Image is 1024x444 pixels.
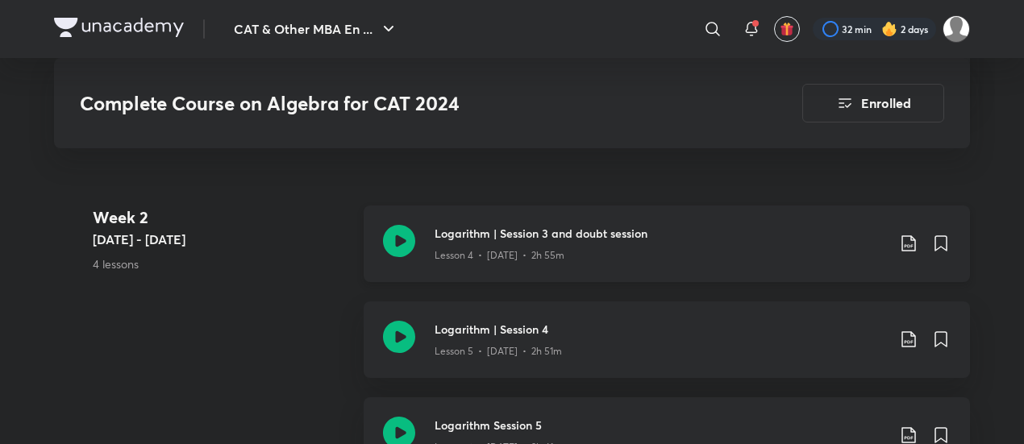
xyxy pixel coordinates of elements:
a: Logarithm | Session 3 and doubt sessionLesson 4 • [DATE] • 2h 55m [364,205,970,301]
button: CAT & Other MBA En ... [224,13,408,45]
p: 4 lessons [93,255,351,272]
img: Company Logo [54,18,184,37]
a: Company Logo [54,18,184,41]
img: Avinash Tibrewal [943,15,970,43]
p: Lesson 5 • [DATE] • 2h 51m [435,344,562,359]
h3: Logarithm | Session 4 [435,321,886,338]
a: Logarithm | Session 4Lesson 5 • [DATE] • 2h 51m [364,301,970,397]
h3: Logarithm Session 5 [435,417,886,434]
h4: Week 2 [93,205,351,230]
p: Lesson 4 • [DATE] • 2h 55m [435,248,564,263]
button: avatar [774,16,800,42]
h3: Logarithm | Session 3 and doubt session [435,225,886,242]
img: streak [881,21,897,37]
h3: Complete Course on Algebra for CAT 2024 [80,92,711,115]
img: avatar [780,22,794,36]
h5: [DATE] - [DATE] [93,230,351,249]
button: Enrolled [802,84,944,122]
